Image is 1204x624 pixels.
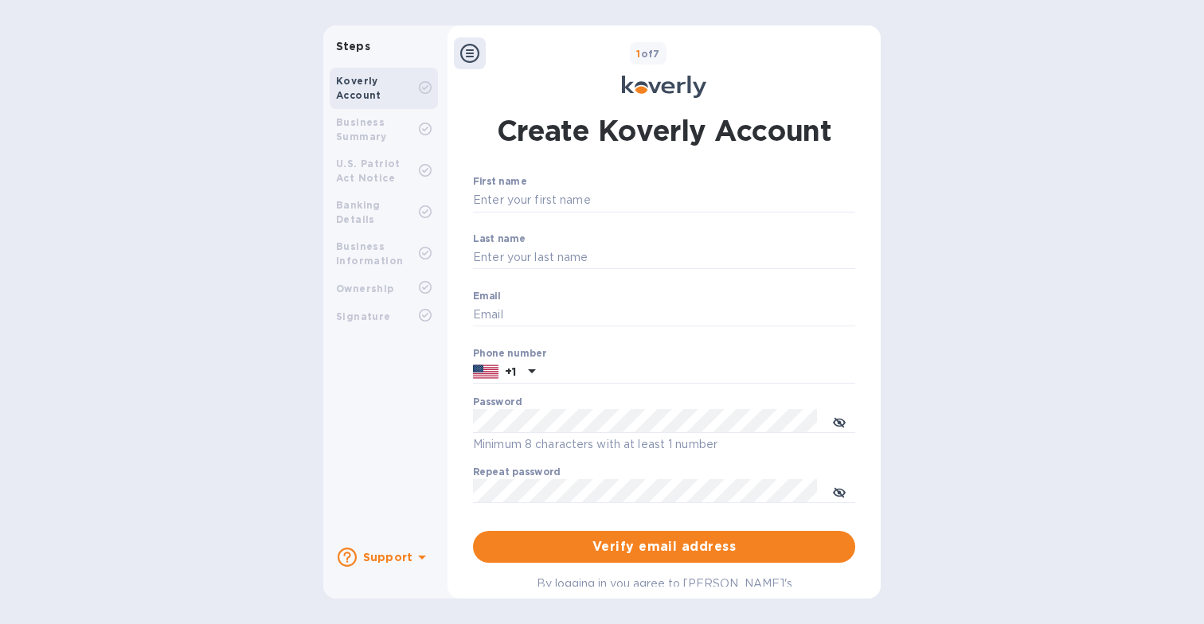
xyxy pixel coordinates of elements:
[636,48,660,60] b: of 7
[473,246,855,270] input: Enter your last name
[505,364,516,380] p: +1
[363,551,412,564] b: Support
[336,199,381,225] b: Banking Details
[473,363,498,380] img: US
[473,398,522,408] label: Password
[473,291,501,301] label: Email
[486,537,842,556] span: Verify email address
[823,405,855,437] button: toggle password visibility
[336,40,370,53] b: Steps
[473,349,546,358] label: Phone number
[473,189,855,213] input: Enter your first name
[336,116,387,142] b: Business Summary
[473,177,526,187] label: First name
[537,577,792,605] span: By logging in you agree to [PERSON_NAME]'s and .
[473,303,855,327] input: Email
[336,240,403,267] b: Business Information
[473,468,561,478] label: Repeat password
[336,283,394,294] b: Ownership
[823,475,855,507] button: toggle password visibility
[336,158,401,184] b: U.S. Patriot Act Notice
[636,48,640,60] span: 1
[473,234,526,244] label: Last name
[473,435,855,454] p: Minimum 8 characters with at least 1 number
[336,75,381,101] b: Koverly Account
[497,111,832,150] h1: Create Koverly Account
[473,531,855,563] button: Verify email address
[336,310,391,322] b: Signature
